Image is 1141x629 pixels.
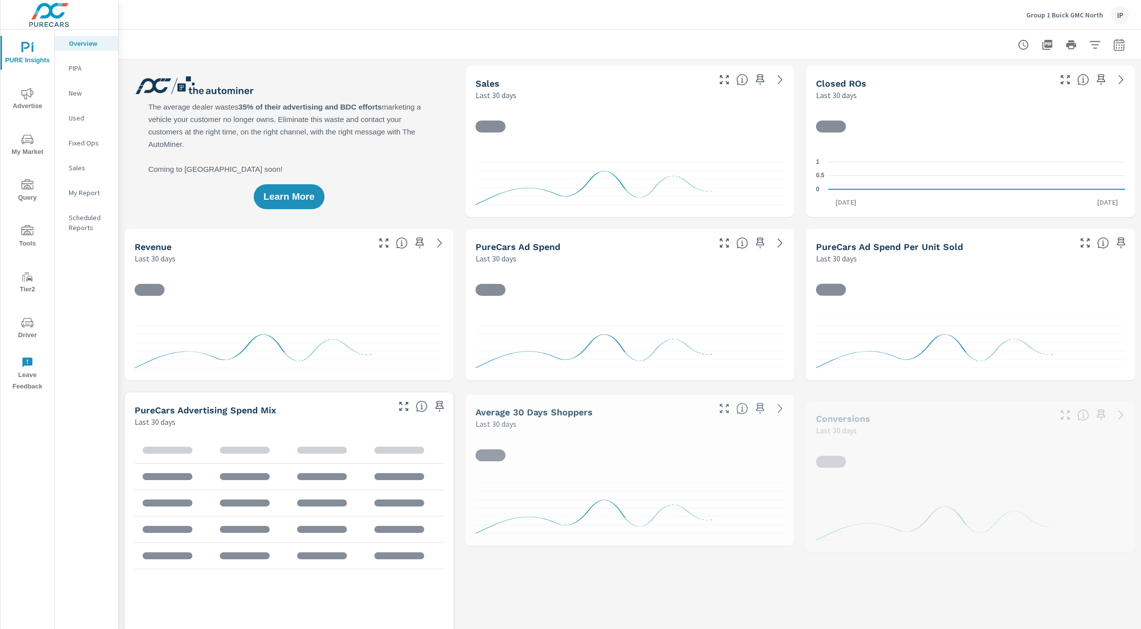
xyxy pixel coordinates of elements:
button: Make Fullscreen [1057,72,1073,88]
span: Total cost of media for all PureCars channels for the selected dealership group over the selected... [736,237,748,249]
a: See more details in report [772,400,788,416]
p: Last 30 days [135,252,175,264]
span: Tools [3,225,51,250]
h5: PureCars Ad Spend Per Unit Sold [816,242,963,252]
span: Learn More [264,192,315,201]
button: Make Fullscreen [716,235,732,251]
button: Make Fullscreen [1057,407,1073,423]
a: See more details in report [1113,72,1129,88]
a: See more details in report [772,72,788,88]
span: The number of dealer-specified goals completed by a visitor. [Source: This data is provided by th... [1077,409,1089,421]
span: Query [3,179,51,204]
div: My Report [55,185,118,200]
div: PIPA [55,61,118,76]
p: [DATE] [1090,197,1125,207]
span: A rolling 30 day total of daily Shoppers on the dealership website, averaged over the selected da... [736,402,748,414]
a: See more details in report [772,235,788,251]
span: My Market [3,133,51,158]
div: Used [55,111,118,126]
p: Last 30 days [816,424,857,436]
p: Last 30 days [816,252,857,264]
button: Learn More [254,184,325,209]
p: Fixed Ops [69,138,110,148]
text: 0.5 [816,172,824,179]
a: See more details in report [432,235,448,251]
span: Save this to your personalized report [1093,407,1109,423]
span: Average cost of advertising per each vehicle sold at the dealer over the selected date range. The... [1097,237,1109,249]
span: Tier2 [3,271,51,295]
h5: PureCars Ad Spend [476,242,560,252]
div: nav menu [0,30,54,396]
span: Number of vehicles sold by the dealership over the selected date range. [Source: This data is sou... [736,74,748,86]
p: PIPA [69,63,110,73]
p: Scheduled Reports [69,213,110,233]
p: Used [69,113,110,123]
button: Make Fullscreen [376,235,392,251]
button: Select Date Range [1109,35,1129,55]
button: Make Fullscreen [396,398,412,414]
p: My Report [69,188,110,198]
div: Fixed Ops [55,135,118,150]
h5: Sales [476,78,499,89]
span: Save this to your personalized report [412,235,428,251]
button: Make Fullscreen [716,400,732,416]
p: Last 30 days [816,89,857,101]
span: Number of Repair Orders Closed by the selected dealership group over the selected time range. [So... [1077,74,1089,86]
span: Driver [3,317,51,341]
h5: Conversions [816,413,870,424]
text: 0 [816,186,819,193]
span: Advertise [3,88,51,112]
button: "Export Report to PDF" [1037,35,1057,55]
p: Last 30 days [135,416,175,428]
div: Overview [55,36,118,51]
p: Last 30 days [476,89,516,101]
p: Last 30 days [476,418,516,430]
span: Total sales revenue over the selected date range. [Source: This data is sourced from the dealer’s... [396,237,408,249]
span: This table looks at how you compare to the amount of budget you spend per channel as opposed to y... [416,400,428,412]
span: Save this to your personalized report [752,400,768,416]
p: [DATE] [828,197,863,207]
a: See more details in report [1113,407,1129,423]
span: Save this to your personalized report [1113,235,1129,251]
span: Leave Feedback [3,357,51,392]
h5: Closed ROs [816,78,866,89]
p: New [69,88,110,98]
p: Group 1 Buick GMC North [1026,10,1103,19]
p: Overview [69,38,110,48]
button: Make Fullscreen [716,72,732,88]
h5: Average 30 Days Shoppers [476,407,593,417]
div: New [55,86,118,101]
span: Save this to your personalized report [752,235,768,251]
span: Save this to your personalized report [752,72,768,88]
text: 1 [816,158,819,165]
h5: Revenue [135,242,171,252]
span: PURE Insights [3,42,51,66]
span: Save this to your personalized report [432,398,448,414]
p: Last 30 days [476,252,516,264]
button: Print Report [1061,35,1081,55]
span: Save this to your personalized report [1093,72,1109,88]
div: IP [1111,6,1129,24]
div: Scheduled Reports [55,210,118,235]
button: Apply Filters [1085,35,1105,55]
button: Make Fullscreen [1077,235,1093,251]
p: Sales [69,163,110,173]
h5: PureCars Advertising Spend Mix [135,405,276,415]
div: Sales [55,160,118,175]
